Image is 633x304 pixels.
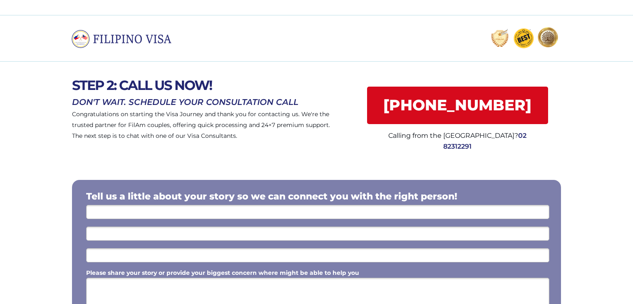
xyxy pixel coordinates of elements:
[72,110,330,140] span: Congratulations on starting the Visa Journey and thank you for contacting us. We're the trusted p...
[72,77,212,93] span: STEP 2: CALL US NOW!
[72,97,298,107] span: DON'T WAIT. SCHEDULE YOUR CONSULTATION CALL
[388,132,518,140] span: Calling from the [GEOGRAPHIC_DATA]?
[367,87,548,124] a: [PHONE_NUMBER]
[367,96,548,114] span: [PHONE_NUMBER]
[86,269,359,277] span: Please share your story or provide your biggest concern where might be able to help you
[86,191,457,202] span: Tell us a little about your story so we can connect you with the right person!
